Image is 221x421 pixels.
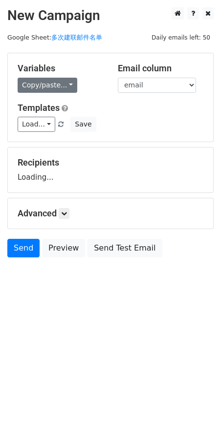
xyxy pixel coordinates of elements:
a: Send [7,239,40,257]
a: Templates [18,103,60,113]
button: Save [70,117,96,132]
a: Send Test Email [88,239,162,257]
a: Preview [42,239,85,257]
div: Loading... [18,157,203,183]
h5: Advanced [18,208,203,219]
a: Copy/paste... [18,78,77,93]
h5: Variables [18,63,103,74]
h5: Email column [118,63,203,74]
h5: Recipients [18,157,203,168]
a: Load... [18,117,55,132]
small: Google Sheet: [7,34,102,41]
a: 多次建联邮件名单 [51,34,102,41]
a: Daily emails left: 50 [148,34,214,41]
h2: New Campaign [7,7,214,24]
span: Daily emails left: 50 [148,32,214,43]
